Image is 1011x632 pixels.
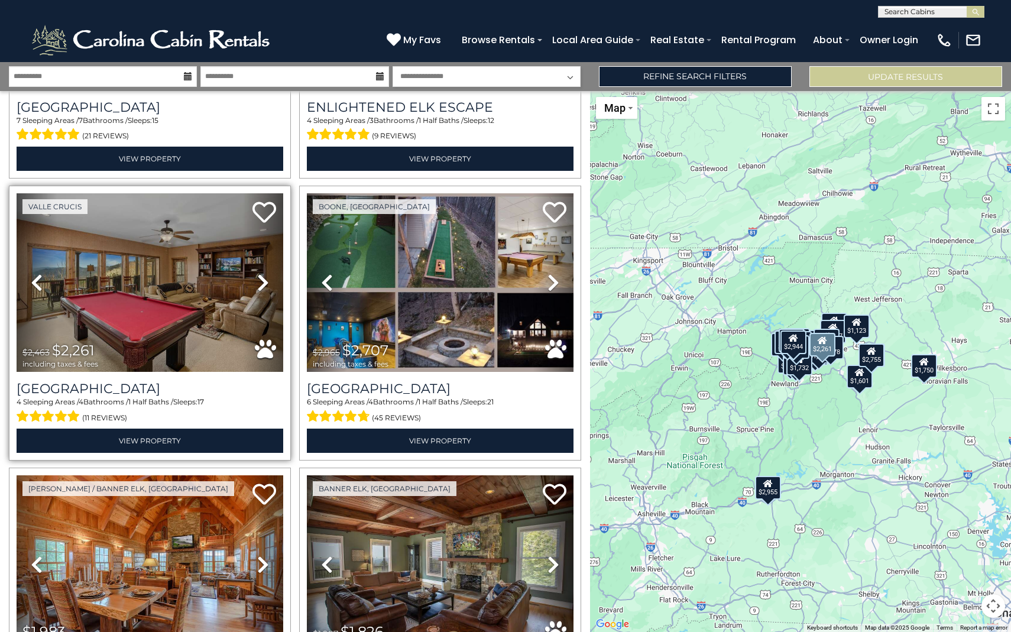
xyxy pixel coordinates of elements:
[418,397,463,406] span: 1 Half Baths /
[387,33,444,48] a: My Favs
[313,347,340,358] span: $2,965
[981,97,1005,121] button: Toggle fullscreen view
[960,624,1007,631] a: Report a map error
[79,397,83,406] span: 4
[22,199,88,214] a: Valle Crucis
[809,333,835,356] div: $2,261
[17,147,283,171] a: View Property
[17,99,283,115] a: [GEOGRAPHIC_DATA]
[820,320,846,343] div: $1,367
[419,116,464,125] span: 1 Half Baths /
[370,116,374,125] span: 3
[307,115,573,144] div: Sleeping Areas / Bathrooms / Sleeps:
[596,97,637,119] button: Change map style
[543,482,566,508] a: Add to favorites
[786,351,812,375] div: $1,732
[22,360,98,368] span: including taxes & fees
[487,397,494,406] span: 21
[807,30,848,50] a: About
[981,594,1005,618] button: Map camera controls
[965,32,981,48] img: mail-regular-white.png
[865,624,929,631] span: Map data ©2025 Google
[17,116,21,125] span: 7
[780,330,806,354] div: $2,944
[599,66,792,87] a: Refine Search Filters
[307,116,312,125] span: 4
[22,481,234,496] a: [PERSON_NAME] / Banner Elk, [GEOGRAPHIC_DATA]
[17,381,283,397] h3: Cucumber Tree Lodge
[543,200,566,226] a: Add to favorites
[775,330,801,354] div: $1,966
[307,381,573,397] h3: Wildlife Manor
[771,333,797,356] div: $1,886
[79,116,83,125] span: 7
[17,397,283,425] div: Sleeping Areas / Bathrooms / Sleeps:
[197,397,204,406] span: 17
[128,397,173,406] span: 1 Half Baths /
[82,128,129,144] span: (21 reviews)
[936,32,952,48] img: phone-regular-white.png
[715,30,802,50] a: Rental Program
[755,475,781,499] div: $2,955
[809,66,1002,87] button: Update Results
[368,397,373,406] span: 4
[777,350,803,374] div: $1,826
[307,429,573,453] a: View Property
[806,340,832,364] div: $1,085
[911,354,937,377] div: $1,750
[847,364,873,388] div: $1,601
[30,22,275,58] img: White-1-2.png
[779,328,805,352] div: $1,061
[17,381,283,397] a: [GEOGRAPHIC_DATA]
[802,341,828,365] div: $1,493
[844,314,870,338] div: $1,123
[859,343,885,367] div: $2,878
[593,617,632,632] a: Open this area in Google Maps (opens a new window)
[307,397,573,425] div: Sleeping Areas / Bathrooms / Sleeps:
[307,147,573,171] a: View Property
[313,360,388,368] span: including taxes & fees
[593,617,632,632] img: Google
[488,116,494,125] span: 12
[313,199,436,214] a: Boone, [GEOGRAPHIC_DATA]
[17,397,21,406] span: 4
[937,624,953,631] a: Terms
[52,342,95,359] span: $2,261
[313,481,456,496] a: Banner Elk, [GEOGRAPHIC_DATA]
[252,200,276,226] a: Add to favorites
[82,410,127,426] span: (11 reviews)
[307,193,573,372] img: thumbnail_168322864.jpeg
[372,128,416,144] span: (9 reviews)
[783,335,809,359] div: $1,832
[307,381,573,397] a: [GEOGRAPHIC_DATA]
[17,115,283,144] div: Sleeping Areas / Bathrooms / Sleeps:
[456,30,541,50] a: Browse Rentals
[807,624,858,632] button: Keyboard shortcuts
[783,351,809,375] div: $1,688
[22,347,50,358] span: $2,463
[252,482,276,508] a: Add to favorites
[372,410,421,426] span: (45 reviews)
[821,312,847,336] div: $2,707
[604,102,626,114] span: Map
[307,99,573,115] a: Enlightened Elk Escape
[17,429,283,453] a: View Property
[818,335,844,359] div: $2,178
[152,116,158,125] span: 15
[858,343,884,367] div: $2,755
[854,30,924,50] a: Owner Login
[644,30,710,50] a: Real Estate
[403,33,441,47] span: My Favs
[17,99,283,115] h3: Southern Star Lodge
[546,30,639,50] a: Local Area Guide
[814,328,840,352] div: $1,203
[307,397,311,406] span: 6
[17,193,283,372] img: thumbnail_163270765.jpeg
[342,342,388,359] span: $2,707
